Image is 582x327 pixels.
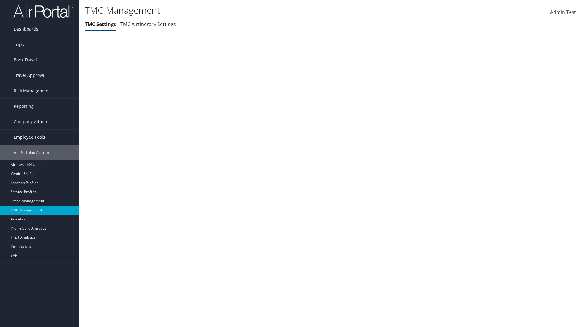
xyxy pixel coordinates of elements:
[14,21,38,37] span: Dashboards
[13,4,74,18] img: airportal-logo.png
[550,3,576,22] a: Admin Test
[550,9,576,15] span: Admin Test
[120,21,176,28] a: TMC Airtinerary Settings
[14,68,45,83] span: Travel Approval
[14,52,37,68] span: Book Travel
[14,130,45,145] span: Employee Tools
[14,37,24,52] span: Trips
[85,21,116,28] a: TMC Settings
[14,114,47,129] span: Company Admin
[85,4,412,17] h1: TMC Management
[14,83,50,98] span: Risk Management
[14,145,49,160] span: AirPortal® Admin
[14,99,34,114] span: Reporting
